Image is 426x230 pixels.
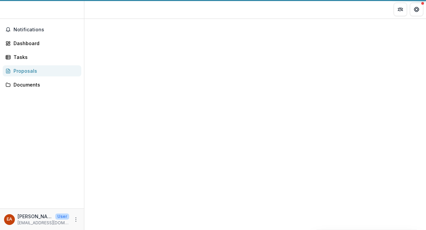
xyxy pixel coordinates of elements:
[72,216,80,224] button: More
[7,217,12,222] div: Erika Atkins
[3,52,81,63] a: Tasks
[3,24,81,35] button: Notifications
[3,38,81,49] a: Dashboard
[13,27,79,33] span: Notifications
[3,79,81,90] a: Documents
[3,65,81,76] a: Proposals
[18,213,53,220] p: [PERSON_NAME]
[18,220,69,226] p: [EMAIL_ADDRESS][DOMAIN_NAME]
[394,3,407,16] button: Partners
[55,213,69,220] p: User
[13,40,76,47] div: Dashboard
[13,54,76,61] div: Tasks
[13,81,76,88] div: Documents
[410,3,423,16] button: Get Help
[13,67,76,74] div: Proposals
